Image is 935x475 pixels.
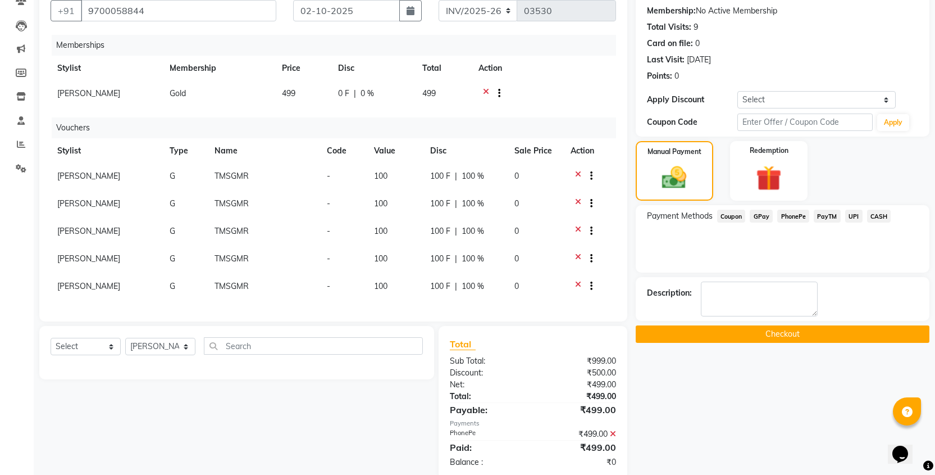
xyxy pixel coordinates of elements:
div: Vouchers [52,117,624,138]
div: 0 [695,38,700,49]
div: Card on file: [647,38,693,49]
span: | [455,170,457,182]
span: | [455,198,457,210]
div: ₹499.00 [533,403,624,417]
div: Last Visit: [647,54,685,66]
span: - [327,281,330,291]
span: TMSGMR [215,198,249,209]
th: Action [472,56,616,81]
th: Action [564,138,616,164]
span: Coupon [717,210,746,223]
th: Disc [331,56,416,81]
th: Total [416,56,472,81]
img: _gift.svg [748,162,790,194]
span: - [327,254,330,264]
span: 100 [374,171,387,181]
div: ₹499.00 [533,441,624,454]
input: Search [204,337,423,355]
span: [PERSON_NAME] [57,171,120,181]
span: 100 F [430,198,450,210]
span: [PERSON_NAME] [57,226,120,236]
span: 0 F [338,88,349,99]
span: 100 [374,198,387,209]
span: PhonePe [777,210,809,223]
span: | [455,253,457,265]
span: 100 F [430,253,450,265]
div: ₹999.00 [533,355,624,367]
span: 100 F [430,281,450,292]
span: | [455,281,457,292]
span: 0 [514,226,519,236]
div: Total Visits: [647,21,691,33]
span: [PERSON_NAME] [57,88,120,98]
div: Net: [441,379,533,391]
div: ₹0 [533,456,624,468]
div: Paid: [441,441,533,454]
span: 0 % [361,88,374,99]
span: [PERSON_NAME] [57,198,120,209]
span: TMSGMR [215,226,249,236]
div: ₹500.00 [533,367,624,379]
span: TMSGMR [215,254,249,264]
div: Payments [450,419,616,428]
span: Gold [170,88,186,98]
th: Value [367,138,423,164]
th: Price [275,56,331,81]
div: 0 [674,70,679,82]
span: - [327,226,330,236]
td: G [163,164,208,191]
span: 0 [514,254,519,264]
input: Enter Offer / Coupon Code [737,114,873,131]
span: TMSGMR [215,281,249,291]
div: No Active Membership [647,5,918,17]
span: 0 [514,281,519,291]
span: 100 F [430,225,450,237]
button: Checkout [636,325,929,343]
th: Membership [163,56,275,81]
span: 100 % [462,281,484,292]
div: Coupon Code [647,116,737,128]
td: G [163,191,208,219]
span: 100 F [430,170,450,182]
div: Apply Discount [647,94,737,106]
iframe: chat widget [888,430,924,464]
button: Apply [877,114,909,131]
div: Payable: [441,403,533,417]
div: [DATE] [687,54,711,66]
span: 100 % [462,253,484,265]
span: 100 % [462,170,484,182]
div: Sub Total: [441,355,533,367]
th: Disc [423,138,508,164]
div: Memberships [52,35,624,56]
span: 499 [282,88,295,98]
span: 100 [374,254,387,264]
label: Redemption [750,146,788,156]
span: 499 [422,88,436,98]
span: GPay [750,210,773,223]
span: [PERSON_NAME] [57,281,120,291]
div: Description: [647,287,692,299]
th: Stylist [51,56,163,81]
div: PhonePe [441,428,533,440]
span: 0 [514,198,519,209]
td: G [163,274,208,301]
span: - [327,171,330,181]
span: 100 % [462,225,484,237]
div: Discount: [441,367,533,379]
td: G [163,246,208,274]
div: Points: [647,70,672,82]
span: 100 [374,281,387,291]
span: UPI [845,210,863,223]
span: - [327,198,330,209]
span: Total [450,338,476,350]
span: TMSGMR [215,171,249,181]
div: ₹499.00 [533,379,624,391]
span: Payment Methods [647,210,713,222]
span: [PERSON_NAME] [57,254,120,264]
td: G [163,219,208,246]
div: ₹499.00 [533,428,624,440]
div: ₹499.00 [533,391,624,402]
th: Name [208,138,320,164]
label: Manual Payment [647,147,701,157]
span: | [354,88,356,99]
